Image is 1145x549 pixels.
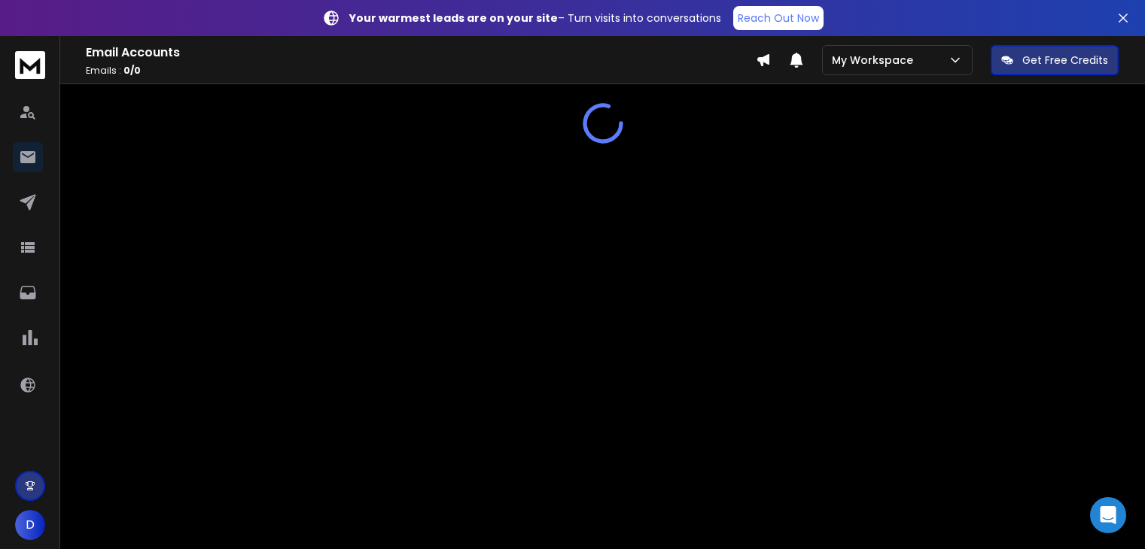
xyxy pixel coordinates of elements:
[15,510,45,540] button: D
[86,44,756,62] h1: Email Accounts
[86,65,756,77] p: Emails :
[832,53,919,68] p: My Workspace
[733,6,824,30] a: Reach Out Now
[123,64,141,77] span: 0 / 0
[991,45,1119,75] button: Get Free Credits
[1022,53,1108,68] p: Get Free Credits
[349,11,558,26] strong: Your warmest leads are on your site
[738,11,819,26] p: Reach Out Now
[349,11,721,26] p: – Turn visits into conversations
[1090,497,1126,533] div: Open Intercom Messenger
[15,51,45,79] img: logo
